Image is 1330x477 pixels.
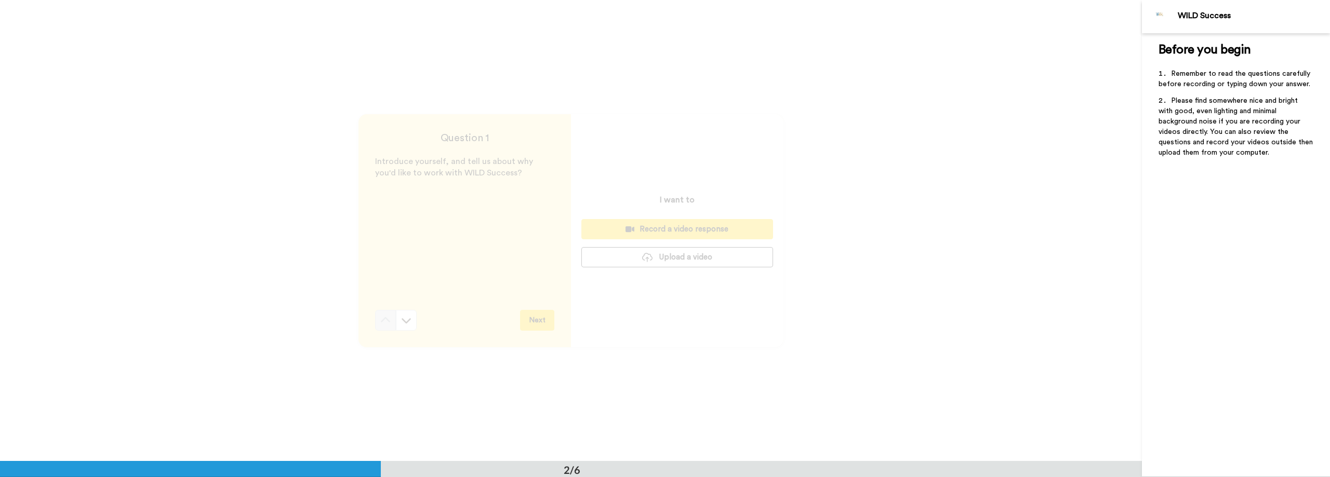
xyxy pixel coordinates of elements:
[1159,44,1251,56] span: Before you begin
[1148,4,1173,29] img: Profile Image
[1178,11,1329,21] div: WILD Success
[1159,70,1312,88] span: Remember to read the questions carefully before recording or typing down your answer.
[1159,97,1315,156] span: Please find somewhere nice and bright with good, even lighting and minimal background noise if yo...
[547,462,597,477] div: 2/6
